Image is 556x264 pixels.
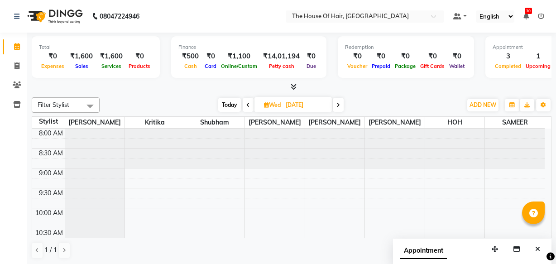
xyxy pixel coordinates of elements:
[34,228,65,238] div: 10:30 AM
[283,98,328,112] input: 2025-09-03
[37,168,65,178] div: 9:00 AM
[523,51,553,62] div: 1
[493,63,523,69] span: Completed
[219,51,259,62] div: ₹1,100
[32,117,65,126] div: Stylist
[219,63,259,69] span: Online/Custom
[65,117,125,128] span: [PERSON_NAME]
[485,117,545,128] span: SAMEER
[305,117,365,128] span: [PERSON_NAME]
[418,51,447,62] div: ₹0
[418,63,447,69] span: Gift Cards
[345,63,369,69] span: Voucher
[37,129,65,138] div: 8:00 AM
[447,63,467,69] span: Wallet
[125,117,185,128] span: Kritika
[369,51,393,62] div: ₹0
[365,117,425,128] span: [PERSON_NAME]
[126,51,153,62] div: ₹0
[303,51,319,62] div: ₹0
[185,117,245,128] span: Shubham
[267,63,297,69] span: Petty cash
[202,51,219,62] div: ₹0
[178,43,319,51] div: Finance
[202,63,219,69] span: Card
[178,51,202,62] div: ₹500
[393,51,418,62] div: ₹0
[37,149,65,158] div: 8:30 AM
[23,4,85,29] img: logo
[245,117,305,128] span: [PERSON_NAME]
[96,51,126,62] div: ₹1,600
[447,51,467,62] div: ₹0
[39,63,67,69] span: Expenses
[493,51,523,62] div: 3
[182,63,199,69] span: Cash
[100,4,139,29] b: 08047224946
[523,12,529,20] a: 30
[99,63,124,69] span: Services
[345,43,467,51] div: Redemption
[369,63,393,69] span: Prepaid
[39,51,67,62] div: ₹0
[470,101,496,108] span: ADD NEW
[38,101,69,108] span: Filter Stylist
[73,63,91,69] span: Sales
[525,8,532,14] span: 30
[218,98,241,112] span: Today
[262,101,283,108] span: Wed
[44,245,57,255] span: 1 / 1
[37,188,65,198] div: 9:30 AM
[345,51,369,62] div: ₹0
[531,242,544,256] button: Close
[425,117,485,128] span: HOH
[259,51,303,62] div: ₹14,01,194
[400,243,447,259] span: Appointment
[67,51,96,62] div: ₹1,600
[39,43,153,51] div: Total
[304,63,318,69] span: Due
[393,63,418,69] span: Package
[34,208,65,218] div: 10:00 AM
[523,63,553,69] span: Upcoming
[467,99,498,111] button: ADD NEW
[126,63,153,69] span: Products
